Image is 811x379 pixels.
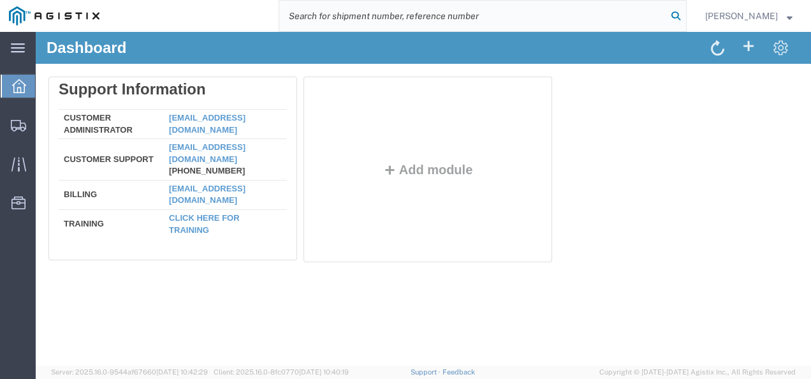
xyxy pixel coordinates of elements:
[599,367,796,378] span: Copyright © [DATE]-[DATE] Agistix Inc., All Rights Reserved
[133,181,204,203] a: Click here for training
[23,148,128,177] td: Billing
[214,368,349,376] span: Client: 2025.16.0-8fc0770
[23,107,128,149] td: Customer Support
[9,6,99,26] img: logo
[705,8,793,24] button: [PERSON_NAME]
[133,110,210,132] a: [EMAIL_ADDRESS][DOMAIN_NAME]
[156,368,208,376] span: [DATE] 10:42:29
[279,1,667,31] input: Search for shipment number, reference number
[411,368,442,376] a: Support
[299,368,349,376] span: [DATE] 10:40:19
[128,107,251,149] td: [PHONE_NUMBER]
[705,9,778,23] span: Nathan Seeley
[344,131,441,145] button: Add module
[442,368,475,376] a: Feedback
[36,32,811,366] iframe: FS Legacy Container
[51,368,208,376] span: Server: 2025.16.0-9544af67660
[133,81,210,103] a: [EMAIL_ADDRESS][DOMAIN_NAME]
[23,177,128,204] td: Training
[133,152,210,174] a: [EMAIL_ADDRESS][DOMAIN_NAME]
